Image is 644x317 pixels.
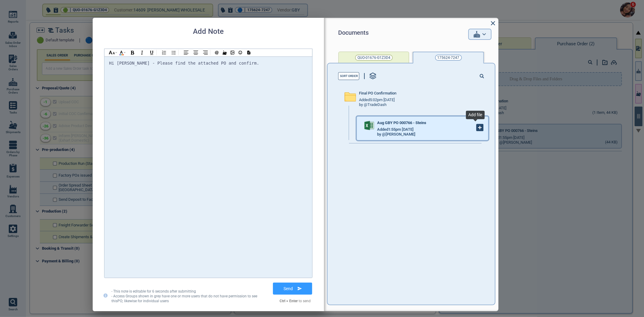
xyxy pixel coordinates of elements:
span: - This note is editable for 6 seconds after submitting [111,289,196,293]
div: by @[PERSON_NAME] [377,132,415,137]
img: @ [215,51,219,55]
span: Aug GBY PO 000766 - Steins [377,121,426,125]
span: QUO-01676-G1Z3D4 [357,55,390,61]
img: AL [184,50,189,55]
img: B [130,50,135,55]
strong: Ctrl + Enter [280,299,298,303]
img: hl [109,51,115,54]
img: AR [203,50,208,55]
img: BL [171,50,176,55]
button: Send [273,283,312,295]
img: img [230,50,235,55]
img: ad [115,52,117,53]
img: emoji [239,51,242,54]
label: to send [280,299,311,303]
span: Hi [PERSON_NAME] - Please find the attached PO and confirm. [109,61,259,66]
button: Sort Order [338,72,359,80]
img: U [149,50,154,55]
span: 175624-7247 [437,55,460,61]
img: AC [193,50,198,55]
span: Added 5:02pm [DATE] [359,98,395,102]
img: ad [124,52,126,53]
img: NL [162,50,167,55]
img: / [223,50,227,55]
span: Added 1:55pm [DATE] [377,127,414,132]
img: AIcon [120,51,123,54]
img: I [139,50,145,55]
img: excel [364,121,374,130]
h2: Add Note [193,27,224,36]
div: by @TradeDash [359,103,386,107]
span: Final PO Confirmation [359,91,396,96]
span: Documents [338,29,369,39]
span: - Access Groups shown in grey have one or more users that do not have permission to see this PO ;... [111,294,257,303]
